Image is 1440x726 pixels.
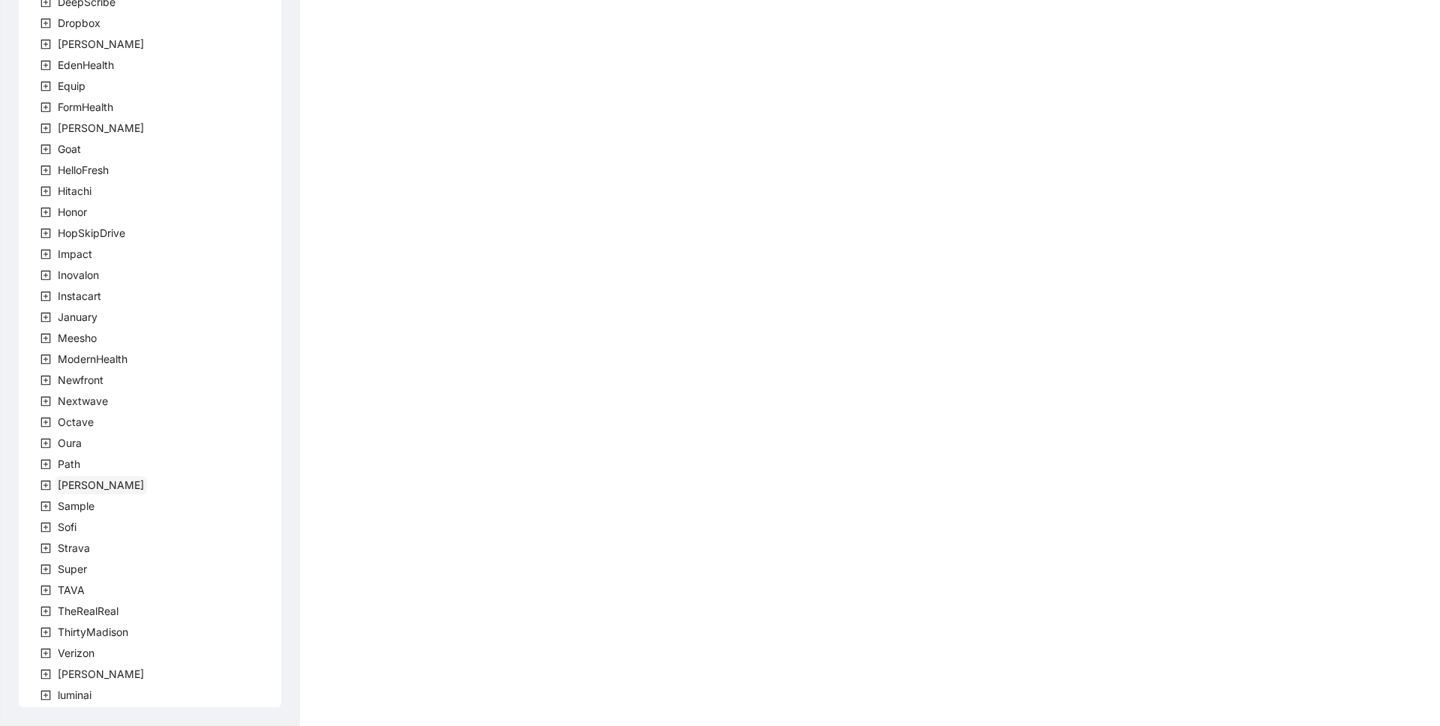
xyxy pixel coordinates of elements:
span: HopSkipDrive [55,224,128,242]
span: plus-square [40,144,51,154]
span: [PERSON_NAME] [58,478,144,491]
span: plus-square [40,123,51,133]
span: Hitachi [58,184,91,197]
span: plus-square [40,228,51,238]
span: Goat [58,142,81,155]
span: plus-square [40,60,51,70]
span: Meesho [58,331,97,344]
span: Equip [55,77,88,95]
span: [PERSON_NAME] [58,37,144,50]
span: Virta [55,665,147,683]
span: Impact [58,247,92,260]
span: Dropbox [55,14,103,32]
span: Newfront [58,373,103,386]
span: Octave [55,413,97,431]
span: plus-square [40,291,51,301]
span: EdenHealth [58,58,114,71]
span: Instacart [58,289,101,302]
span: plus-square [40,585,51,595]
span: Impact [55,245,95,263]
span: Rothman [55,476,147,494]
span: plus-square [40,102,51,112]
span: plus-square [40,39,51,49]
span: plus-square [40,606,51,616]
span: plus-square [40,543,51,553]
span: January [55,308,100,326]
span: Meesho [55,329,100,347]
span: Garner [55,119,147,137]
span: [PERSON_NAME] [58,121,144,134]
span: TAVA [55,581,88,599]
span: Verizon [55,644,97,662]
span: Newfront [55,371,106,389]
span: plus-square [40,459,51,469]
span: ModernHealth [58,352,127,365]
span: FormHealth [58,100,113,113]
span: plus-square [40,396,51,406]
span: plus-square [40,249,51,259]
span: EdenHealth [55,56,117,74]
span: plus-square [40,417,51,427]
span: Oura [55,434,85,452]
span: plus-square [40,333,51,343]
span: plus-square [40,669,51,679]
span: [PERSON_NAME] [58,667,144,680]
span: Oura [58,436,82,449]
span: Goat [55,140,84,158]
span: Instacart [55,287,104,305]
span: plus-square [40,522,51,532]
span: Strava [58,541,90,554]
span: HelloFresh [55,161,112,179]
span: Octave [58,415,94,428]
span: plus-square [40,354,51,364]
span: Honor [58,205,87,218]
span: Nextwave [55,392,111,410]
span: plus-square [40,81,51,91]
span: HopSkipDrive [58,226,125,239]
span: ModernHealth [55,350,130,368]
span: plus-square [40,501,51,511]
span: Inovalon [58,268,99,281]
span: ThirtyMadison [55,623,131,641]
span: HelloFresh [58,163,109,176]
span: Nextwave [58,394,108,407]
span: Inovalon [55,266,102,284]
span: Sample [55,497,97,515]
span: luminai [55,686,94,704]
span: Equip [58,79,85,92]
span: TheRealReal [55,602,121,620]
span: plus-square [40,186,51,196]
span: January [58,310,97,323]
span: Verizon [58,646,94,659]
span: plus-square [40,690,51,700]
span: plus-square [40,438,51,448]
span: plus-square [40,564,51,574]
span: Sofi [55,518,79,536]
span: Dropbox [58,16,100,29]
span: Super [55,560,90,578]
span: plus-square [40,627,51,637]
span: plus-square [40,270,51,280]
span: Strava [55,539,93,557]
span: TheRealReal [58,604,118,617]
span: Super [58,562,87,575]
span: Earnest [55,35,147,53]
span: luminai [58,688,91,701]
span: Sofi [58,520,76,533]
span: ThirtyMadison [58,625,128,638]
span: plus-square [40,207,51,217]
span: plus-square [40,18,51,28]
span: Path [55,455,83,473]
span: FormHealth [55,98,116,116]
span: plus-square [40,480,51,490]
span: TAVA [58,583,85,596]
span: Honor [55,203,90,221]
span: plus-square [40,375,51,385]
span: plus-square [40,648,51,658]
span: Path [58,457,80,470]
span: plus-square [40,165,51,175]
span: Hitachi [55,182,94,200]
span: Sample [58,499,94,512]
span: plus-square [40,312,51,322]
